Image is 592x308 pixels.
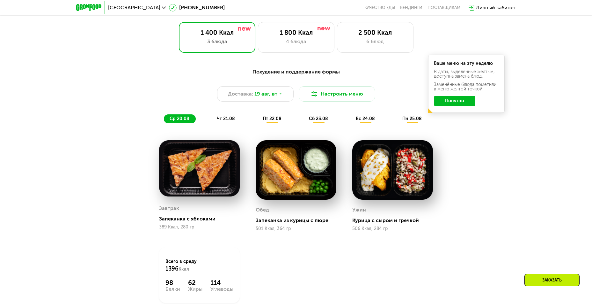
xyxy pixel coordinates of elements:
[344,38,407,45] div: 6 блюд
[228,90,253,98] span: Доставка:
[263,116,281,121] span: пт 22.08
[107,68,485,76] div: Похудение и поддержание формы
[402,116,422,121] span: пн 25.08
[434,61,499,66] div: Ваше меню на эту неделю
[169,4,225,12] a: [PHONE_NUMBER]
[344,29,407,36] div: 2 500 Ккал
[186,29,249,36] div: 1 400 Ккал
[364,5,395,10] a: Качество еды
[476,4,516,12] div: Личный кабинет
[356,116,375,121] span: вс 24.08
[524,274,580,286] div: Заказать
[299,86,375,102] button: Настроить меню
[256,205,269,215] div: Обед
[254,90,277,98] span: 19 авг, вт
[170,116,189,121] span: ср 20.08
[165,258,233,273] div: Всего в среду
[434,82,499,91] div: Заменённые блюда пометили в меню жёлтой точкой.
[400,5,422,10] a: Вендинги
[179,266,189,272] span: Ккал
[165,279,180,287] div: 98
[256,226,336,231] div: 501 Ккал, 364 гр
[434,70,499,79] div: В даты, выделенные желтым, доступна замена блюд.
[265,38,328,45] div: 4 блюда
[210,287,233,292] div: Углеводы
[352,205,366,215] div: Ужин
[108,5,160,10] span: [GEOGRAPHIC_DATA]
[159,216,245,222] div: Запеканка с яблоками
[210,279,233,287] div: 114
[265,29,328,36] div: 1 800 Ккал
[165,265,179,272] span: 1396
[256,217,341,224] div: Запеканка из курицы с пюре
[159,225,240,230] div: 389 Ккал, 280 гр
[188,287,202,292] div: Жиры
[186,38,249,45] div: 3 блюда
[428,5,460,10] div: поставщикам
[217,116,235,121] span: чт 21.08
[352,217,438,224] div: Курица с сыром и гречкой
[352,226,433,231] div: 506 Ккал, 284 гр
[165,287,180,292] div: Белки
[309,116,328,121] span: сб 23.08
[159,204,179,213] div: Завтрак
[434,96,475,106] button: Понятно
[188,279,202,287] div: 62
